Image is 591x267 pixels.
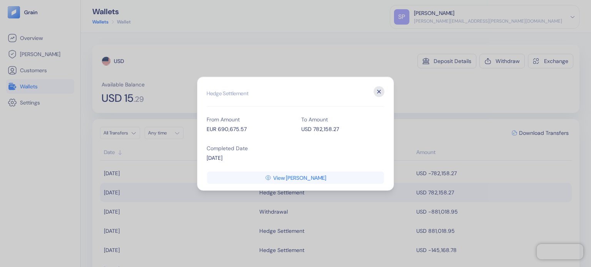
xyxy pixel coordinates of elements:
div: EUR 690,675.57 [207,125,290,133]
div: To Amount [301,116,384,122]
div: From Amount [207,116,290,122]
div: [DATE] [207,154,290,162]
div: USD 782,158.27 [301,125,384,133]
button: View [PERSON_NAME] [207,171,384,184]
span: View [PERSON_NAME] [273,175,326,180]
h2: Hedge Settlement [207,86,384,106]
div: Completed Date [207,145,290,151]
